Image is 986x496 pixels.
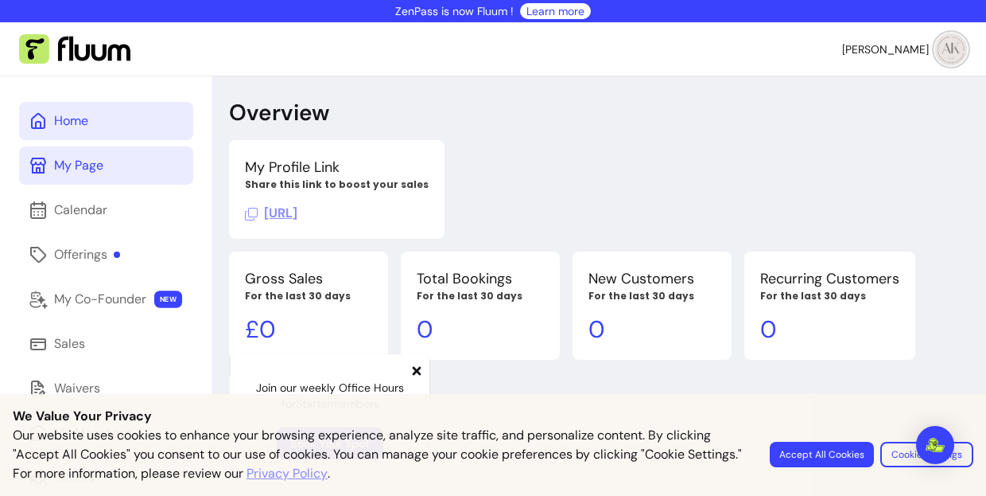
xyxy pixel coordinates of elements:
div: Home [54,111,88,131]
div: Waivers [54,379,100,398]
p: My Profile Link [245,156,429,178]
p: Join our weekly Office Hours for Starter members [243,380,417,412]
p: 0 [588,315,716,344]
a: Waivers [19,369,193,408]
a: Calendar [19,191,193,229]
div: Calendar [54,201,107,220]
p: Share this link to boost your sales [245,178,429,191]
p: Gross Sales [245,268,372,290]
a: Learn more [526,3,584,19]
div: My Co-Founder [54,290,146,309]
p: New Customers [588,268,716,290]
div: My Page [54,156,103,175]
p: Our website uses cookies to enhance your browsing experience, analyze site traffic, and personali... [13,426,751,483]
span: NEW [154,291,182,308]
img: Fluum Logo [19,34,130,64]
button: Cookie Settings [880,442,973,467]
div: Open Intercom Messenger [916,426,954,464]
span: Click to copy [245,205,297,221]
img: avatar [935,33,967,65]
p: For the last 30 days [588,290,716,303]
a: Sales [19,325,193,363]
div: Sales [54,334,85,353]
a: Privacy Policy [246,464,328,483]
p: £ 0 [245,315,372,344]
span: [PERSON_NAME] [842,41,929,57]
p: For the last 30 days [417,290,544,303]
p: 0 [760,315,899,344]
a: Home [19,102,193,140]
button: avatar[PERSON_NAME] [842,33,967,65]
p: Overview [229,99,329,127]
p: For the last 30 days [760,290,899,303]
a: Offerings [19,236,193,274]
p: ZenPass is now Fluum ! [395,3,514,19]
a: My Page [19,146,193,185]
p: Recurring Customers [760,268,899,290]
div: Offerings [54,245,120,264]
p: For the last 30 days [245,290,372,303]
a: My Co-Founder NEW [19,280,193,318]
p: Total Bookings [417,268,544,290]
p: We Value Your Privacy [13,407,973,426]
button: Accept All Cookies [770,442,874,467]
p: 0 [417,315,544,344]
